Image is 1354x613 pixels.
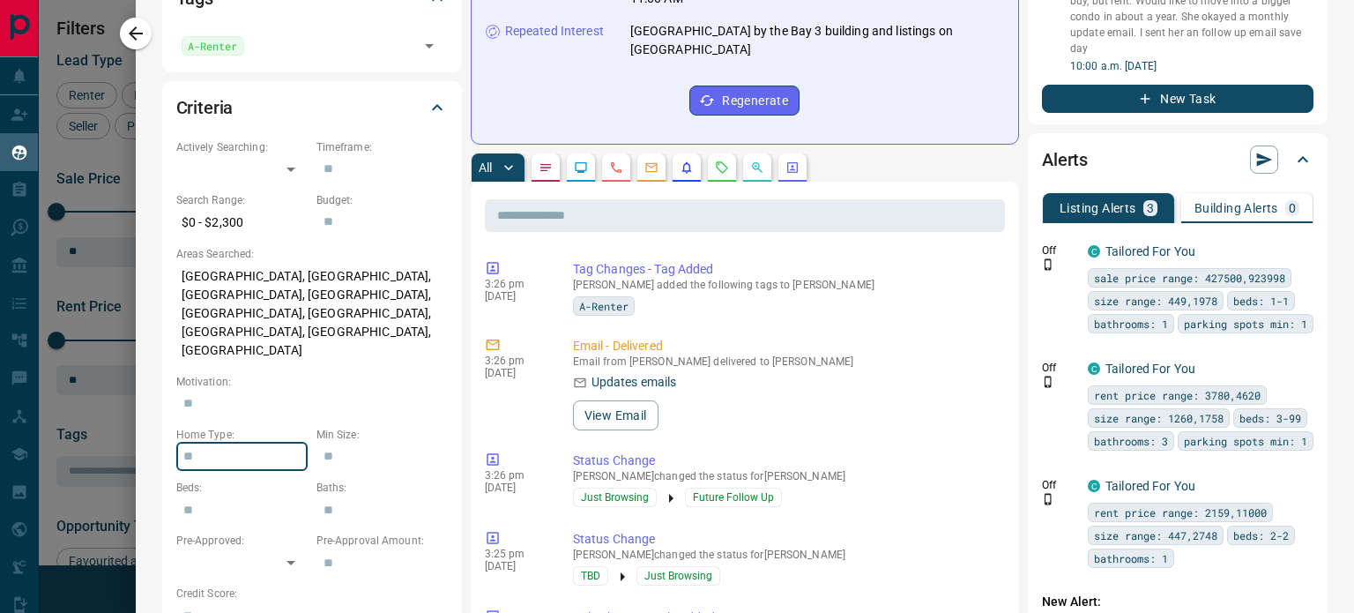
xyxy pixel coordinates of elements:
p: All [479,161,493,174]
span: rent price range: 2159,11000 [1094,504,1267,521]
svg: Listing Alerts [680,161,694,175]
span: sale price range: 427500,923998 [1094,269,1285,287]
p: Search Range: [176,192,308,208]
p: [DATE] [485,482,547,494]
span: size range: 1260,1758 [1094,409,1224,427]
svg: Push Notification Only [1042,376,1054,388]
div: Alerts [1042,138,1313,181]
p: 0 [1289,202,1296,214]
a: Tailored For You [1105,362,1195,376]
a: Tailored For You [1105,244,1195,258]
p: Email from [PERSON_NAME] delivered to [PERSON_NAME] [573,355,998,368]
svg: Agent Actions [785,161,800,175]
span: rent price range: 3780,4620 [1094,386,1261,404]
p: Min Size: [316,427,448,443]
svg: Requests [715,161,729,175]
p: [GEOGRAPHIC_DATA] by the Bay 3 building and listings on [GEOGRAPHIC_DATA] [630,22,1004,59]
span: size range: 447,2748 [1094,527,1217,544]
span: Just Browsing [581,489,649,506]
span: beds: 1-1 [1233,292,1289,310]
span: beds: 3-99 [1239,409,1301,427]
p: [DATE] [485,290,547,303]
p: Status Change [573,452,998,470]
p: [PERSON_NAME] changed the status for [PERSON_NAME] [573,549,998,561]
svg: Notes [539,161,553,175]
p: Timeframe: [316,139,448,155]
div: Criteria [176,86,448,129]
p: Credit Score: [176,586,448,602]
p: Listing Alerts [1060,202,1136,214]
p: 3:25 pm [485,548,547,560]
div: condos.ca [1088,363,1100,375]
span: beds: 2-2 [1233,527,1289,544]
div: condos.ca [1088,480,1100,492]
p: 3:26 pm [485,469,547,482]
p: Off [1042,243,1077,258]
span: Just Browsing [644,567,712,585]
svg: Push Notification Only [1042,493,1054,505]
p: 3 [1147,202,1154,214]
span: bathrooms: 1 [1094,549,1168,567]
p: Baths: [316,480,448,496]
p: Areas Searched: [176,246,448,262]
span: size range: 449,1978 [1094,292,1217,310]
p: Tag Changes - Tag Added [573,260,998,279]
p: 10:00 a.m. [DATE] [1070,58,1313,74]
p: Home Type: [176,427,308,443]
span: TBD [581,567,600,585]
button: Regenerate [689,86,800,116]
p: Actively Searching: [176,139,308,155]
p: Pre-Approval Amount: [316,533,448,549]
button: View Email [573,400,658,430]
p: [PERSON_NAME] changed the status for [PERSON_NAME] [573,470,998,482]
p: [DATE] [485,560,547,572]
svg: Calls [609,161,623,175]
span: bathrooms: 1 [1094,315,1168,333]
p: Status Change [573,530,998,549]
p: [GEOGRAPHIC_DATA], [GEOGRAPHIC_DATA], [GEOGRAPHIC_DATA], [GEOGRAPHIC_DATA], [GEOGRAPHIC_DATA], [G... [176,262,448,365]
svg: Emails [644,161,658,175]
button: New Task [1042,85,1313,113]
p: Budget: [316,192,448,208]
p: Off [1042,477,1077,493]
p: Building Alerts [1194,202,1278,214]
span: parking spots min: 1 [1184,315,1307,333]
h2: Alerts [1042,146,1088,174]
p: Repeated Interest [505,22,604,41]
div: condos.ca [1088,245,1100,258]
p: 3:26 pm [485,278,547,290]
svg: Opportunities [750,161,764,175]
p: Pre-Approved: [176,533,308,549]
span: bathrooms: 3 [1094,432,1168,450]
p: $0 - $2,300 [176,208,308,237]
p: New Alert: [1042,593,1313,611]
span: A-Renter [579,297,629,315]
p: 3:26 pm [485,355,547,367]
svg: Push Notification Only [1042,258,1054,271]
button: Open [417,34,442,58]
h2: Criteria [176,93,234,122]
p: Email - Delivered [573,337,998,355]
a: Tailored For You [1105,479,1195,493]
p: Off [1042,360,1077,376]
p: [PERSON_NAME] added the following tags to [PERSON_NAME] [573,279,998,291]
span: parking spots min: 1 [1184,432,1307,450]
span: Future Follow Up [693,489,774,506]
span: A-Renter [188,37,238,55]
p: Updates emails [591,373,677,392]
svg: Lead Browsing Activity [574,161,588,175]
p: [DATE] [485,367,547,379]
p: Beds: [176,480,308,496]
p: Motivation: [176,374,448,390]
